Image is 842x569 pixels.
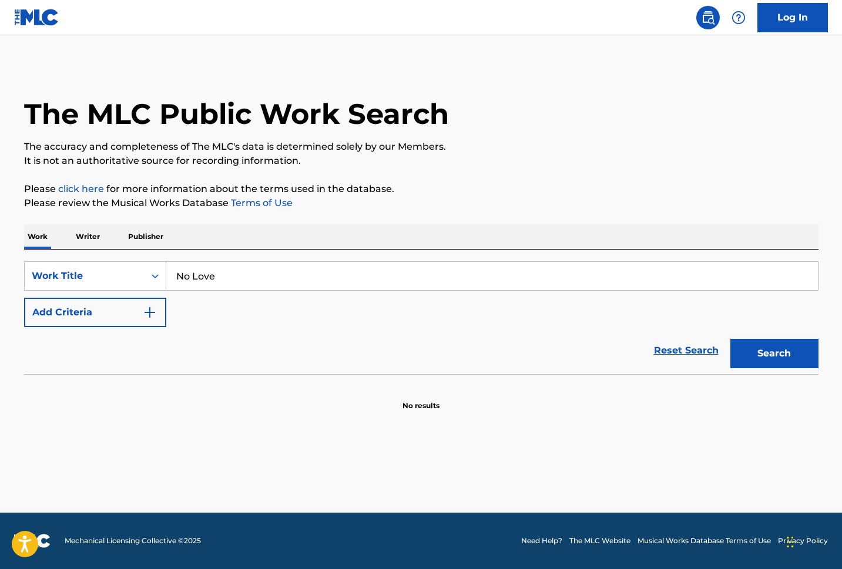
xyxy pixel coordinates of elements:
button: Add Criteria [24,298,166,327]
img: help [732,11,746,25]
div: Drag [787,524,794,560]
a: Need Help? [521,536,562,546]
p: Publisher [125,224,167,249]
p: It is not an authoritative source for recording information. [24,154,818,168]
img: logo [14,534,51,548]
img: search [701,11,715,25]
div: Work Title [32,269,137,283]
p: Please review the Musical Works Database [24,196,818,210]
a: Public Search [696,6,720,29]
p: Work [24,224,51,249]
img: 9d2ae6d4665cec9f34b9.svg [143,305,157,319]
button: Search [730,339,818,368]
form: Search Form [24,261,818,374]
p: Please for more information about the terms used in the database. [24,182,818,196]
span: Mechanical Licensing Collective © 2025 [65,536,201,546]
div: Help [727,6,750,29]
a: Log In [757,3,828,32]
a: Privacy Policy [778,536,828,546]
iframe: Chat Widget [783,513,842,569]
a: The MLC Website [569,536,630,546]
a: Reset Search [648,338,724,363]
p: Writer [72,224,103,249]
a: Terms of Use [229,197,293,208]
p: The accuracy and completeness of The MLC's data is determined solely by our Members. [24,140,818,154]
p: No results [402,386,440,411]
a: Musical Works Database Terms of Use [638,536,771,546]
img: MLC Logo [14,9,59,26]
h1: The MLC Public Work Search [24,96,449,132]
a: click here [58,183,104,194]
